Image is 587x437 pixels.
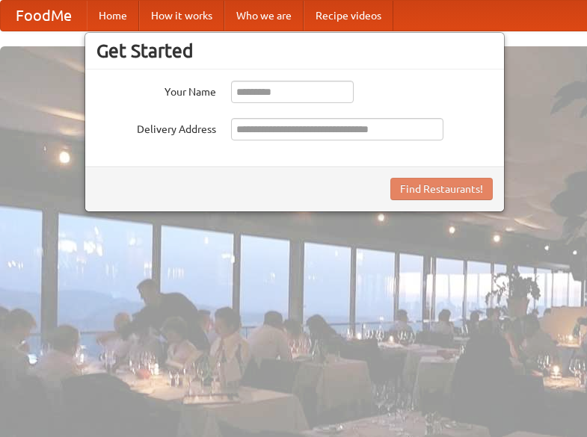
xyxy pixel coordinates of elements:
[96,40,493,62] h3: Get Started
[96,81,216,99] label: Your Name
[224,1,304,31] a: Who we are
[304,1,393,31] a: Recipe videos
[1,1,87,31] a: FoodMe
[87,1,139,31] a: Home
[390,178,493,200] button: Find Restaurants!
[139,1,224,31] a: How it works
[96,118,216,137] label: Delivery Address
